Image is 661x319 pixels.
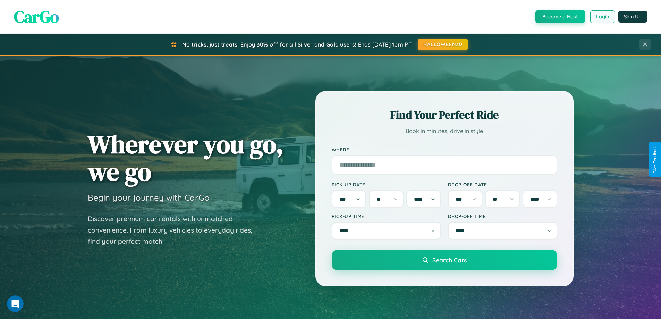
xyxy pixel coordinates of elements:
[653,145,658,174] div: Give Feedback
[448,213,557,219] label: Drop-off Time
[88,192,210,203] h3: Begin your journey with CarGo
[332,146,557,152] label: Where
[88,213,261,247] p: Discover premium car rentals with unmatched convenience. From luxury vehicles to everyday rides, ...
[332,213,441,219] label: Pick-up Time
[332,250,557,270] button: Search Cars
[332,126,557,136] p: Book in minutes, drive in style
[590,10,615,23] button: Login
[332,182,441,187] label: Pick-up Date
[88,131,283,185] h1: Wherever you go, we go
[535,10,585,23] button: Become a Host
[418,39,468,50] button: HALLOWEEN30
[182,41,413,48] span: No tricks, just treats! Enjoy 30% off for all Silver and Gold users! Ends [DATE] 1pm PT.
[432,256,467,264] span: Search Cars
[448,182,557,187] label: Drop-off Date
[14,5,59,28] span: CarGo
[7,295,24,312] iframe: Intercom live chat
[332,107,557,123] h2: Find Your Perfect Ride
[618,11,647,23] button: Sign Up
